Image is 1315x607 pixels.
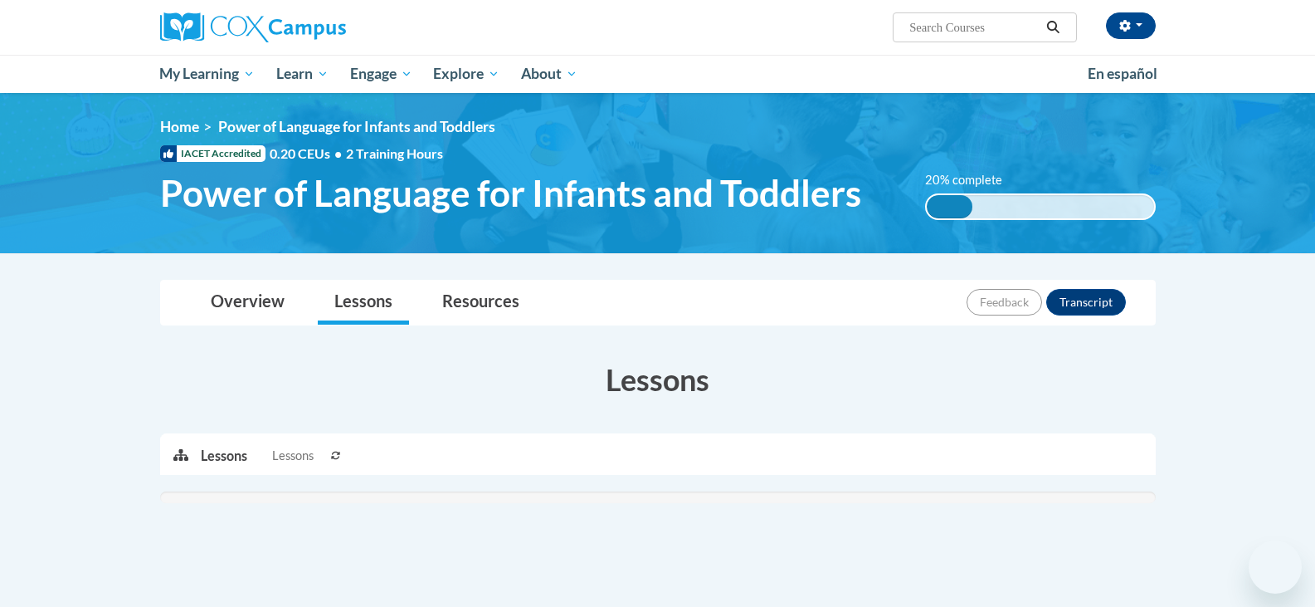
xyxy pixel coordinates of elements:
[149,55,266,93] a: My Learning
[350,64,412,84] span: Engage
[160,359,1156,400] h3: Lessons
[160,12,475,42] a: Cox Campus
[201,447,247,465] p: Lessons
[194,281,301,325] a: Overview
[1249,541,1302,594] iframe: Button to launch messaging window
[1088,65,1157,82] span: En español
[265,55,339,93] a: Learn
[318,281,409,325] a: Lessons
[1077,56,1168,91] a: En español
[339,55,423,93] a: Engage
[521,64,577,84] span: About
[1040,17,1065,37] button: Search
[422,55,510,93] a: Explore
[276,64,329,84] span: Learn
[160,145,265,162] span: IACET Accredited
[510,55,588,93] a: About
[967,289,1042,316] button: Feedback
[426,281,536,325] a: Resources
[160,118,199,135] a: Home
[908,17,1040,37] input: Search Courses
[346,145,443,161] span: 2 Training Hours
[218,118,495,135] span: Power of Language for Infants and Toddlers
[160,171,861,215] span: Power of Language for Infants and Toddlers
[927,195,972,218] div: 20% complete
[1106,12,1156,39] button: Account Settings
[1046,289,1126,316] button: Transcript
[433,64,499,84] span: Explore
[159,64,255,84] span: My Learning
[160,12,346,42] img: Cox Campus
[334,145,342,161] span: •
[272,447,314,465] span: Lessons
[270,144,346,163] span: 0.20 CEUs
[925,171,1020,189] label: 20% complete
[135,55,1181,93] div: Main menu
